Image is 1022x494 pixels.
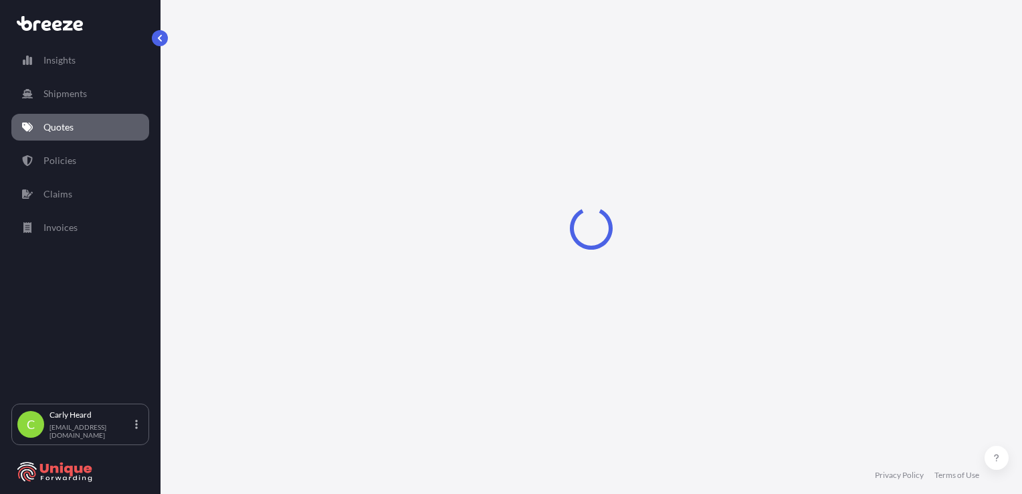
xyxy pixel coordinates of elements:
[43,187,72,201] p: Claims
[43,54,76,67] p: Insights
[43,221,78,234] p: Invoices
[49,423,132,439] p: [EMAIL_ADDRESS][DOMAIN_NAME]
[11,214,149,241] a: Invoices
[49,410,132,420] p: Carly Heard
[875,470,924,481] a: Privacy Policy
[11,181,149,208] a: Claims
[11,114,149,141] a: Quotes
[27,418,35,431] span: C
[11,147,149,174] a: Policies
[11,80,149,107] a: Shipments
[934,470,979,481] a: Terms of Use
[43,120,74,134] p: Quotes
[11,47,149,74] a: Insights
[43,154,76,167] p: Policies
[43,87,87,100] p: Shipments
[17,461,94,483] img: organization-logo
